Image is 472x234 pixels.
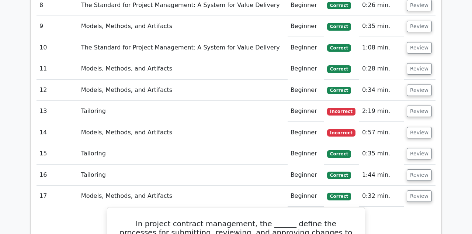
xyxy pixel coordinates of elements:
td: Models, Methods, and Artifacts [78,58,288,79]
td: 0:32 min. [359,186,404,207]
button: Review [407,42,432,54]
td: 13 [37,101,78,122]
span: Correct [327,65,351,73]
td: Tailoring [78,101,288,122]
td: Beginner [288,122,324,143]
button: Review [407,85,432,96]
span: Correct [327,2,351,9]
td: 17 [37,186,78,207]
button: Review [407,21,432,32]
td: Models, Methods, and Artifacts [78,122,288,143]
button: Review [407,106,432,117]
button: Review [407,148,432,159]
td: 11 [37,58,78,79]
td: 0:35 min. [359,16,404,37]
td: 0:35 min. [359,143,404,164]
td: The Standard for Project Management: A System for Value Delivery [78,37,288,58]
td: Beginner [288,80,324,101]
td: Tailoring [78,165,288,186]
span: Correct [327,150,351,158]
span: Correct [327,87,351,94]
td: Beginner [288,186,324,207]
td: 1:08 min. [359,37,404,58]
td: 12 [37,80,78,101]
td: Models, Methods, and Artifacts [78,186,288,207]
td: 9 [37,16,78,37]
button: Review [407,169,432,181]
td: Beginner [288,101,324,122]
span: Correct [327,193,351,200]
span: Incorrect [327,129,355,137]
span: Correct [327,23,351,30]
td: 15 [37,143,78,164]
td: 1:44 min. [359,165,404,186]
td: Beginner [288,16,324,37]
span: Correct [327,172,351,179]
button: Review [407,190,432,202]
td: Models, Methods, and Artifacts [78,80,288,101]
td: Models, Methods, and Artifacts [78,16,288,37]
td: 0:34 min. [359,80,404,101]
td: 0:57 min. [359,122,404,143]
td: 10 [37,37,78,58]
td: 0:28 min. [359,58,404,79]
td: 16 [37,165,78,186]
td: Tailoring [78,143,288,164]
td: Beginner [288,37,324,58]
span: Incorrect [327,108,355,115]
td: Beginner [288,143,324,164]
td: 14 [37,122,78,143]
button: Review [407,63,432,75]
td: Beginner [288,165,324,186]
td: Beginner [288,58,324,79]
td: 2:19 min. [359,101,404,122]
span: Correct [327,44,351,52]
button: Review [407,127,432,138]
